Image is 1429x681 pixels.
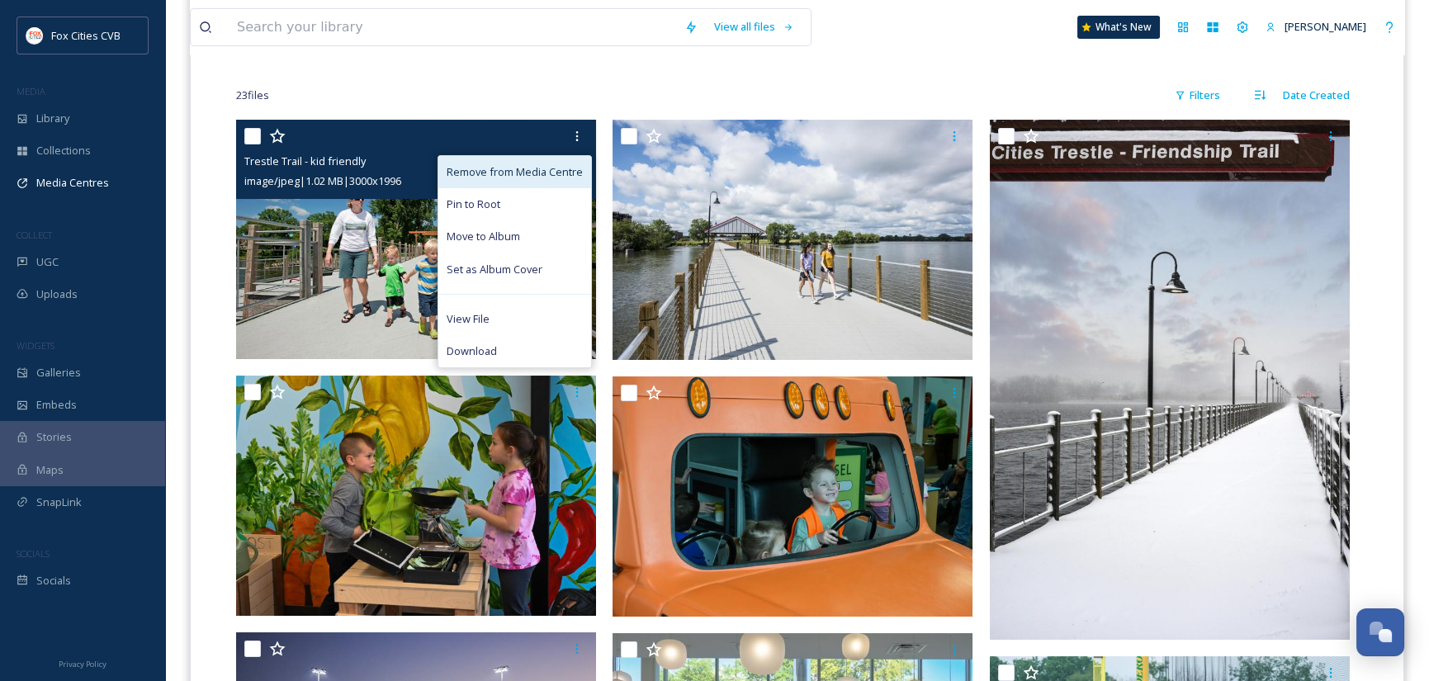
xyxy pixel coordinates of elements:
[244,173,401,188] span: image/jpeg | 1.02 MB | 3000 x 1996
[1257,11,1375,43] a: [PERSON_NAME]
[36,397,77,413] span: Embeds
[613,120,972,360] img: Trestle Trail - Walkers
[447,343,497,359] span: Download
[17,547,50,560] span: SOCIALS
[447,196,500,212] span: Pin to Root
[447,229,520,244] span: Move to Album
[17,85,45,97] span: MEDIA
[1285,19,1366,34] span: [PERSON_NAME]
[36,462,64,478] span: Maps
[59,653,106,673] a: Privacy Policy
[447,164,583,180] span: Remove from Media Centre
[990,120,1350,640] img: Trestle Trail - Winter
[51,28,121,43] span: Fox Cities CVB
[36,494,82,510] span: SnapLink
[17,229,52,241] span: COLLECT
[1166,79,1228,111] div: Filters
[36,254,59,270] span: UGC
[613,376,972,617] img: Building for Kids Children's Museum - Transit
[36,111,69,126] span: Library
[36,286,78,302] span: Uploads
[1356,608,1404,656] button: Open Chat
[236,376,596,616] img: Building for Kids Children's Museum - Food to Grow
[447,311,490,327] span: View File
[36,143,91,158] span: Collections
[36,573,71,589] span: Socials
[706,11,802,43] a: View all files
[229,9,676,45] input: Search your library
[447,262,542,277] span: Set as Album Cover
[236,120,596,359] img: Trestle Trail - kid friendly
[26,27,43,44] img: images.png
[1275,79,1358,111] div: Date Created
[1077,16,1160,39] a: What's New
[36,175,109,191] span: Media Centres
[17,339,54,352] span: WIDGETS
[59,659,106,669] span: Privacy Policy
[36,429,72,445] span: Stories
[236,87,269,103] span: 23 file s
[244,154,366,168] span: Trestle Trail - kid friendly
[36,365,81,381] span: Galleries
